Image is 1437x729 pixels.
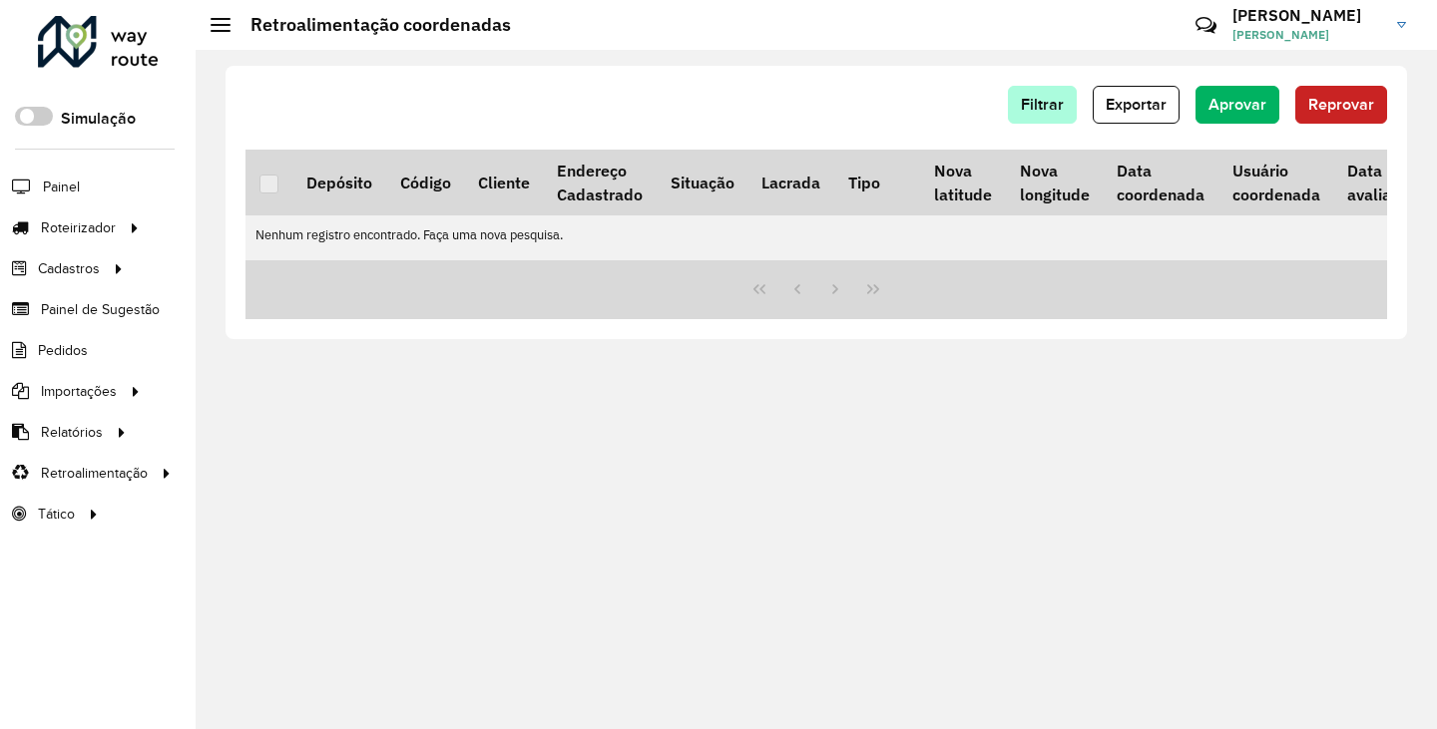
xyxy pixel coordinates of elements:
span: Filtrar [1021,96,1064,113]
th: Situação [657,150,747,215]
button: Exportar [1093,86,1180,124]
th: Depósito [292,150,385,215]
th: Lacrada [747,150,833,215]
label: Simulação [61,107,136,131]
button: Reprovar [1295,86,1387,124]
span: Painel de Sugestão [41,299,160,320]
th: Data avaliação [1333,150,1430,215]
button: Aprovar [1196,86,1279,124]
span: Importações [41,381,117,402]
th: Endereço Cadastrado [544,150,657,215]
span: Exportar [1106,96,1167,113]
th: Código [386,150,464,215]
span: Aprovar [1208,96,1266,113]
th: Data coordenada [1103,150,1217,215]
span: Pedidos [38,340,88,361]
span: Roteirizador [41,217,116,238]
span: Retroalimentação [41,463,148,484]
h2: Retroalimentação coordenadas [231,14,511,36]
th: Usuário coordenada [1218,150,1333,215]
a: Contato Rápido [1185,4,1227,47]
th: Nova latitude [921,150,1006,215]
span: [PERSON_NAME] [1232,26,1382,44]
th: Nova longitude [1006,150,1103,215]
th: Cliente [464,150,543,215]
button: Filtrar [1008,86,1077,124]
span: Painel [43,177,80,197]
h3: [PERSON_NAME] [1232,6,1382,25]
span: Relatórios [41,422,103,443]
th: Tipo [834,150,893,215]
span: Tático [38,504,75,525]
span: Reprovar [1308,96,1374,113]
span: Cadastros [38,258,100,279]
